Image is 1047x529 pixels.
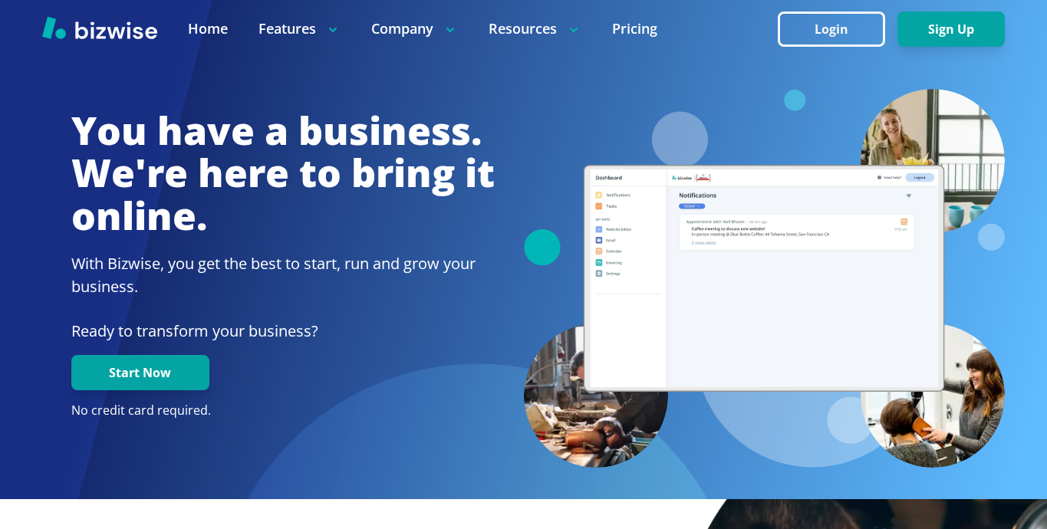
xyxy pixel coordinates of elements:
[778,11,885,47] button: Login
[897,22,1005,37] a: Sign Up
[188,19,228,38] a: Home
[778,22,897,37] a: Login
[71,320,495,343] p: Ready to transform your business?
[71,366,209,380] a: Start Now
[612,19,657,38] a: Pricing
[489,19,581,38] p: Resources
[71,402,495,419] p: No credit card required.
[897,11,1005,47] button: Sign Up
[71,110,495,238] h1: You have a business. We're here to bring it online.
[258,19,341,38] p: Features
[71,252,495,298] h2: With Bizwise, you get the best to start, run and grow your business.
[71,355,209,390] button: Start Now
[371,19,458,38] p: Company
[42,16,157,39] img: Bizwise Logo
